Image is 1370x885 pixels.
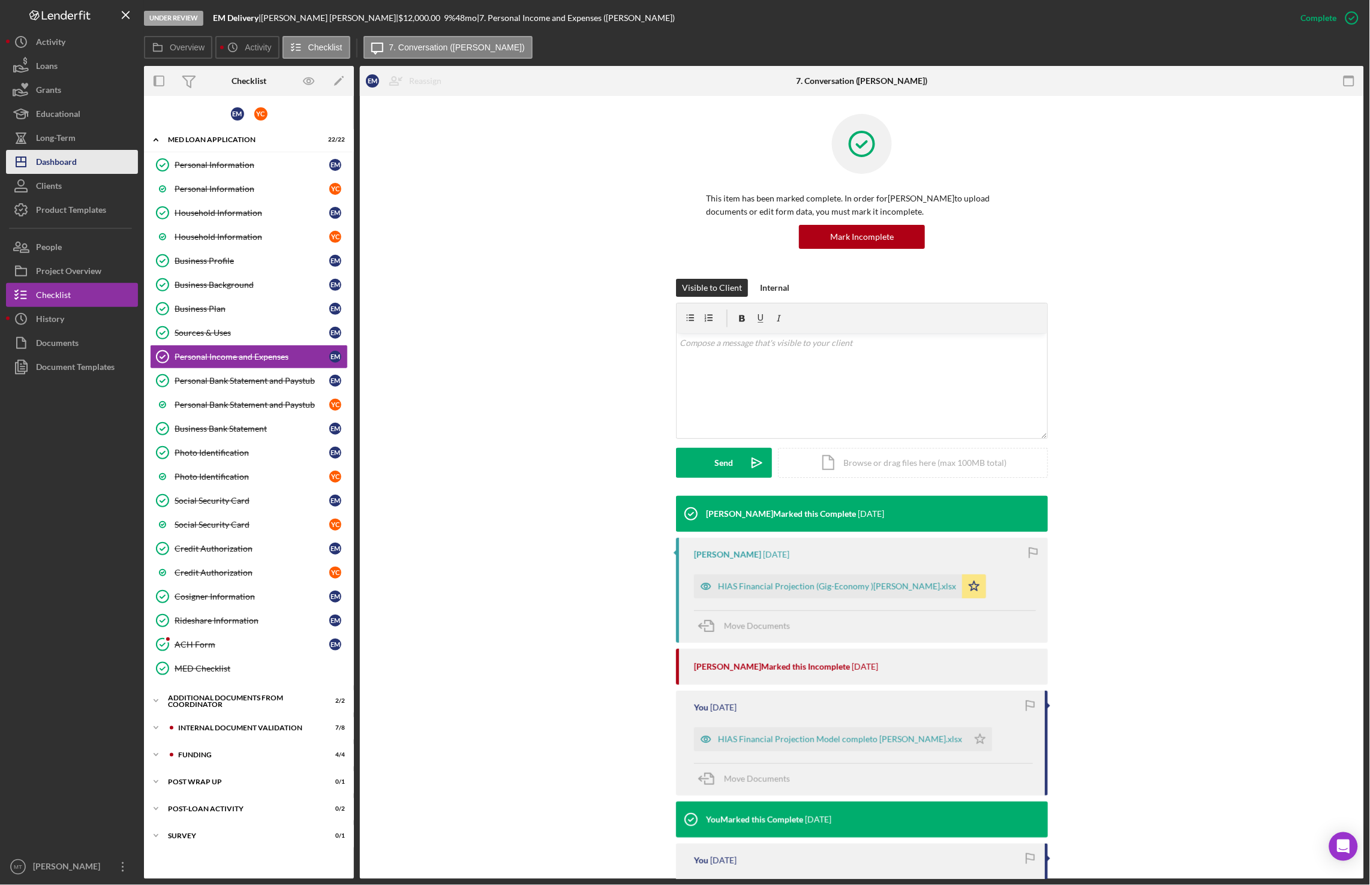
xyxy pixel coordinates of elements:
[6,174,138,198] button: Clients
[805,815,831,824] time: 2025-05-09 12:23
[6,126,138,150] button: Long-Term
[175,568,329,577] div: Credit Authorization
[718,735,962,744] div: HIAS Financial Projection Model completo [PERSON_NAME].xlsx
[694,856,708,865] div: You
[150,177,348,201] a: Personal InformationYC
[283,36,350,59] button: Checklist
[760,279,789,297] div: Internal
[150,369,348,393] a: Personal Bank Statement and PaystubEM
[6,235,138,259] a: People
[799,225,925,249] button: Mark Incomplete
[389,43,525,52] label: 7. Conversation ([PERSON_NAME])
[36,174,62,201] div: Clients
[175,208,329,218] div: Household Information
[796,76,928,86] div: 7. Conversation ([PERSON_NAME])
[329,591,341,603] div: E M
[175,256,329,266] div: Business Profile
[150,537,348,561] a: Credit AuthorizationEM
[150,489,348,513] a: Social Security CardEM
[329,375,341,387] div: E M
[329,447,341,459] div: E M
[175,400,329,410] div: Personal Bank Statement and Paystub
[6,355,138,379] a: Document Templates
[175,304,329,314] div: Business Plan
[175,544,329,553] div: Credit Authorization
[715,448,734,478] div: Send
[329,183,341,195] div: Y C
[6,30,138,54] button: Activity
[852,662,878,672] time: 2025-06-24 16:12
[175,664,347,673] div: MED Checklist
[1301,6,1337,30] div: Complete
[36,30,65,57] div: Activity
[329,327,341,339] div: E M
[150,321,348,345] a: Sources & UsesEM
[175,328,329,338] div: Sources & Uses
[706,815,803,824] div: You Marked this Complete
[175,376,329,386] div: Personal Bank Statement and Paystub
[329,207,341,219] div: E M
[175,352,329,362] div: Personal Income and Expenses
[150,417,348,441] a: Business Bank StatementEM
[6,54,138,78] a: Loans
[175,160,329,170] div: Personal Information
[366,74,379,88] div: E M
[175,184,329,194] div: Personal Information
[682,279,742,297] div: Visible to Client
[329,279,341,291] div: E M
[168,805,315,812] div: Post-Loan Activity
[6,78,138,102] button: Grants
[231,107,244,121] div: E M
[150,465,348,489] a: Photo IdentificationYC
[1289,6,1364,30] button: Complete
[150,561,348,585] a: Credit AuthorizationYC
[6,150,138,174] button: Dashboard
[150,393,348,417] a: Personal Bank Statement and PaystubYC
[329,639,341,651] div: E M
[858,509,884,519] time: 2025-06-24 21:31
[36,307,64,334] div: History
[36,78,61,105] div: Grants
[409,69,441,93] div: Reassign
[215,36,279,59] button: Activity
[694,574,986,598] button: HIAS Financial Projection (Gig-Economy )[PERSON_NAME].xlsx
[6,198,138,222] a: Product Templates
[1329,832,1358,861] div: Open Intercom Messenger
[175,448,329,457] div: Photo Identification
[329,231,341,243] div: Y C
[329,615,341,627] div: E M
[168,136,315,143] div: MED Loan Application
[175,472,329,481] div: Photo Identification
[6,259,138,283] button: Project Overview
[329,519,341,531] div: Y C
[36,331,79,358] div: Documents
[706,509,856,519] div: [PERSON_NAME] Marked this Complete
[261,13,398,23] div: [PERSON_NAME] [PERSON_NAME] |
[676,448,772,478] button: Send
[329,543,341,555] div: E M
[6,331,138,355] button: Documents
[36,259,101,286] div: Project Overview
[323,832,345,839] div: 0 / 1
[175,424,329,434] div: Business Bank Statement
[168,694,315,708] div: Additional Documents from Coordinator
[694,727,992,751] button: HIAS Financial Projection Model completo [PERSON_NAME].xlsx
[150,297,348,321] a: Business PlanEM
[168,778,315,785] div: Post Wrap Up
[150,345,348,369] a: Personal Income and ExpensesEM
[175,592,329,601] div: Cosigner Information
[329,351,341,363] div: E M
[6,307,138,331] button: History
[36,235,62,262] div: People
[6,102,138,126] a: Educational
[175,280,329,290] div: Business Background
[168,832,315,839] div: Survey
[36,283,71,310] div: Checklist
[724,773,790,784] span: Move Documents
[178,724,315,732] div: Internal Document Validation
[6,283,138,307] button: Checklist
[308,43,342,52] label: Checklist
[694,662,850,672] div: [PERSON_NAME] Marked this Incomplete
[329,567,341,579] div: Y C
